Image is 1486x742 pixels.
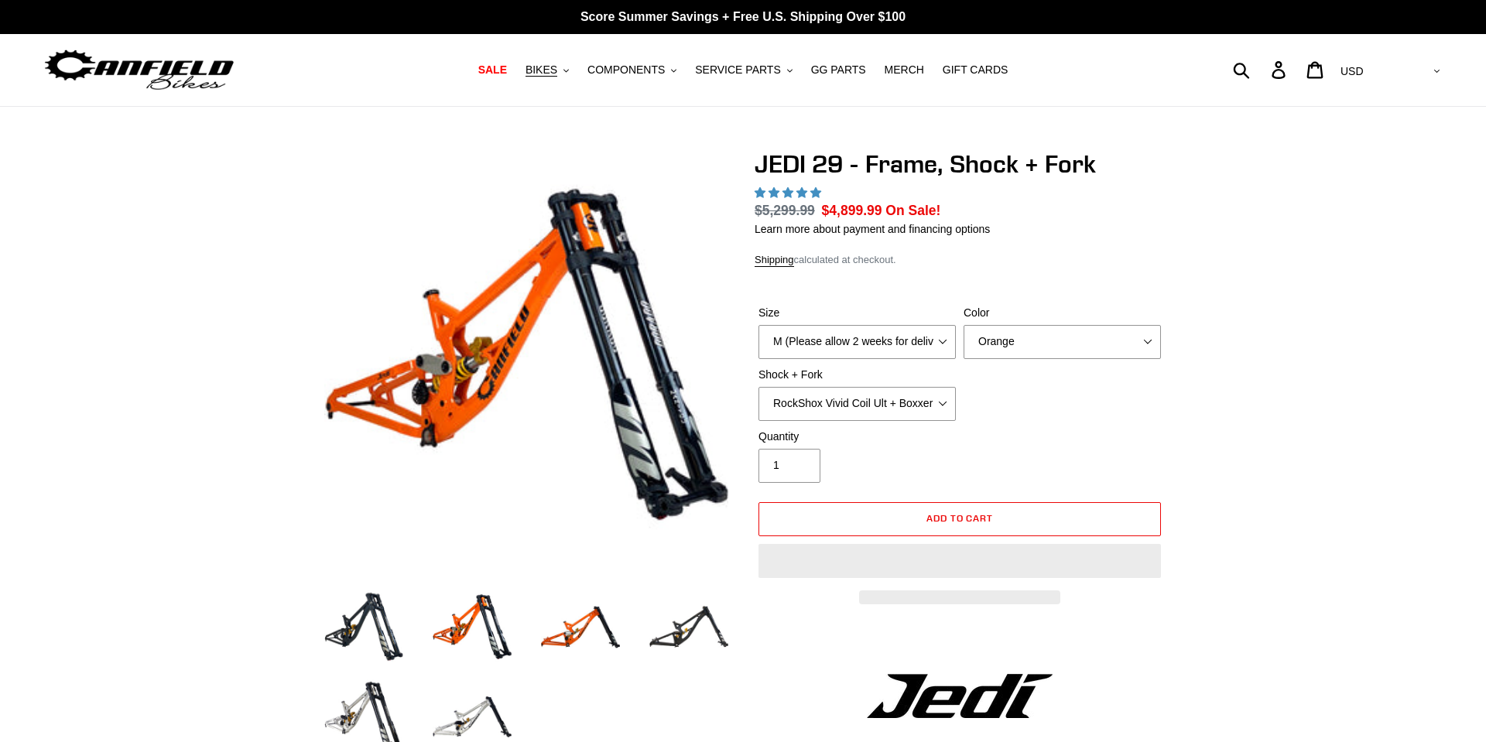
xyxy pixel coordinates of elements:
[935,60,1016,80] a: GIFT CARDS
[324,152,728,556] img: JEDI 29 - Frame, Shock + Fork
[885,63,924,77] span: MERCH
[877,60,932,80] a: MERCH
[538,584,623,669] img: Load image into Gallery viewer, JEDI 29 - Frame, Shock + Fork
[811,63,866,77] span: GG PARTS
[755,223,990,235] a: Learn more about payment and financing options
[758,367,956,383] label: Shock + Fork
[943,63,1008,77] span: GIFT CARDS
[430,584,515,669] img: Load image into Gallery viewer, JEDI 29 - Frame, Shock + Fork
[755,252,1165,268] div: calculated at checkout.
[758,305,956,321] label: Size
[758,429,956,445] label: Quantity
[758,502,1161,536] button: Add to cart
[687,60,799,80] button: SERVICE PARTS
[43,46,236,94] img: Canfield Bikes
[471,60,515,80] a: SALE
[822,203,882,218] span: $4,899.99
[755,203,815,218] s: $5,299.99
[885,200,940,221] span: On Sale!
[580,60,684,80] button: COMPONENTS
[964,305,1161,321] label: Color
[1241,53,1281,87] input: Search
[803,60,874,80] a: GG PARTS
[587,63,665,77] span: COMPONENTS
[518,60,577,80] button: BIKES
[695,63,780,77] span: SERVICE PARTS
[321,584,406,669] img: Load image into Gallery viewer, JEDI 29 - Frame, Shock + Fork
[926,512,994,524] span: Add to cart
[755,254,794,267] a: Shipping
[526,63,557,77] span: BIKES
[755,149,1165,179] h1: JEDI 29 - Frame, Shock + Fork
[646,584,731,669] img: Load image into Gallery viewer, JEDI 29 - Frame, Shock + Fork
[478,63,507,77] span: SALE
[755,186,824,199] span: 5.00 stars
